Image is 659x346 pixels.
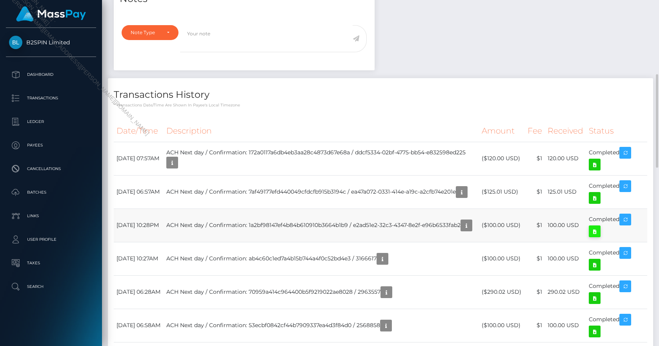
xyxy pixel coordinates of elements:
[164,175,479,209] td: ACH Next day / Confirmation: 7af49177efd440049cfdcfb915b3194c / ea47a072-0331-414e-a19c-a2cfb74e201e
[9,210,93,222] p: Links
[164,275,479,309] td: ACH Next day / Confirmation: 70959a414c964400b5f9219022ae8028 / 2963557
[9,139,93,151] p: Payees
[122,25,178,40] button: Note Type
[9,257,93,269] p: Taxes
[6,206,96,226] a: Links
[114,209,164,242] td: [DATE] 10:28PM
[114,275,164,309] td: [DATE] 06:28AM
[114,120,164,142] th: Date/Time
[164,209,479,242] td: ACH Next day / Confirmation: 1a2bf98147ef4b84b610910b3664b1b9 / e2ad51e2-32c3-4347-8e2f-e96b6533fab2
[586,275,647,309] td: Completed
[479,309,525,342] td: ($100.00 USD)
[164,120,479,142] th: Description
[6,112,96,132] a: Ledger
[525,120,545,142] th: Fee
[525,242,545,275] td: $1
[479,242,525,275] td: ($100.00 USD)
[586,120,647,142] th: Status
[6,88,96,108] a: Transactions
[586,309,647,342] td: Completed
[9,92,93,104] p: Transactions
[9,234,93,245] p: User Profile
[6,135,96,155] a: Payees
[479,120,525,142] th: Amount
[114,142,164,175] td: [DATE] 07:57AM
[479,275,525,309] td: ($290.02 USD)
[6,253,96,273] a: Taxes
[114,88,647,102] h4: Transactions History
[164,142,479,175] td: ACH Next day / Confirmation: 172a0117a6db4eb3aa28c4873d67e68a / ddcf5334-02bf-4775-bb54-e832598ed225
[525,309,545,342] td: $1
[9,281,93,293] p: Search
[545,209,586,242] td: 100.00 USD
[114,309,164,342] td: [DATE] 06:58AM
[16,6,86,22] img: MassPay Logo
[6,159,96,179] a: Cancellations
[9,163,93,175] p: Cancellations
[545,275,586,309] td: 290.02 USD
[525,209,545,242] td: $1
[525,275,545,309] td: $1
[6,230,96,249] a: User Profile
[6,65,96,84] a: Dashboard
[586,242,647,275] td: Completed
[525,142,545,175] td: $1
[545,309,586,342] td: 100.00 USD
[479,142,525,175] td: ($120.00 USD)
[114,175,164,209] td: [DATE] 06:57AM
[479,209,525,242] td: ($100.00 USD)
[164,309,479,342] td: ACH Next day / Confirmation: 53ecbf0842cf44b7909337ea4d3f84d0 / 2568858
[9,36,22,49] img: B2SPIN Limited
[9,116,93,128] p: Ledger
[545,175,586,209] td: 125.01 USD
[6,277,96,297] a: Search
[525,175,545,209] td: $1
[9,69,93,81] p: Dashboard
[6,183,96,202] a: Batches
[164,242,479,275] td: ACH Next day / Confirmation: ab4c60c1ed7a4b15b744a4f0c52bd4e3 / 3166617
[131,29,160,36] div: Note Type
[545,142,586,175] td: 120.00 USD
[545,242,586,275] td: 100.00 USD
[586,142,647,175] td: Completed
[586,175,647,209] td: Completed
[114,242,164,275] td: [DATE] 10:27AM
[479,175,525,209] td: ($125.01 USD)
[545,120,586,142] th: Received
[6,39,96,46] span: B2SPIN Limited
[9,187,93,198] p: Batches
[114,102,647,108] p: * Transactions date/time are shown in payee's local timezone
[586,209,647,242] td: Completed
